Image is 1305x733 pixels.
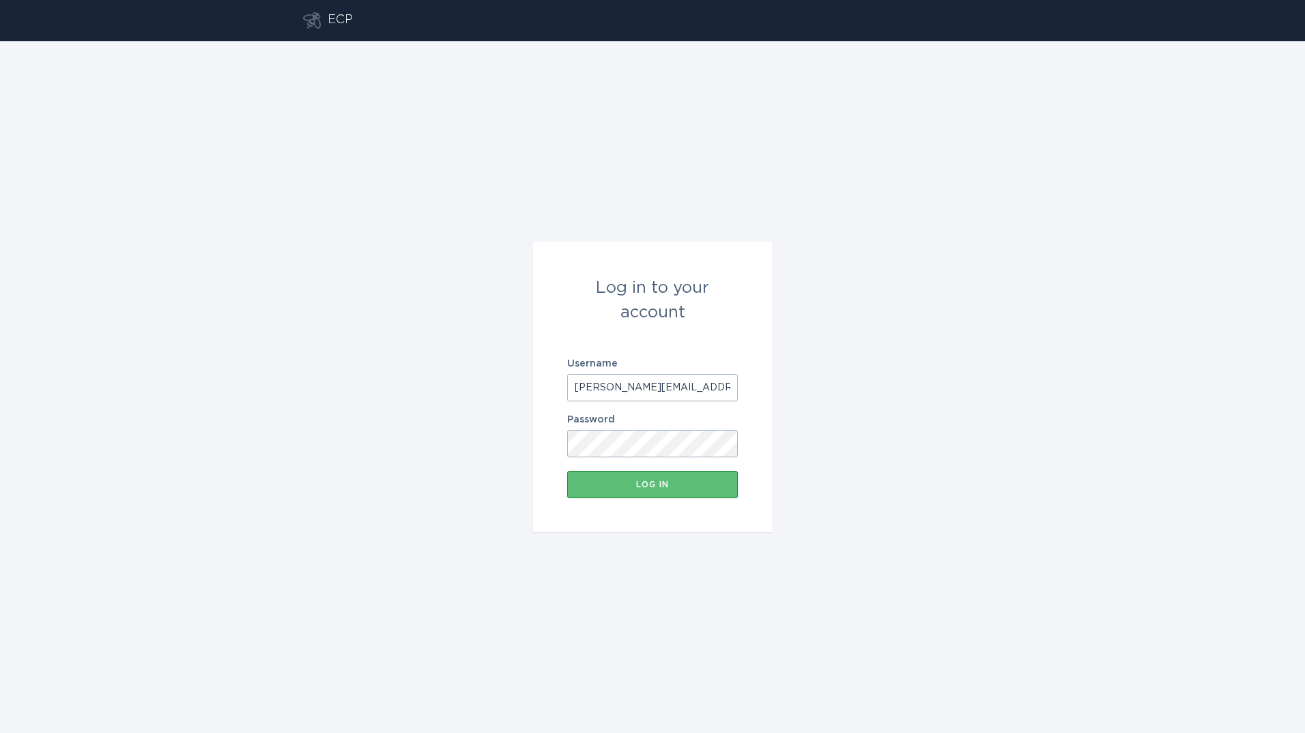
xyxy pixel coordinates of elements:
[303,12,321,29] button: Go to dashboard
[567,276,738,325] div: Log in to your account
[328,12,353,29] div: ECP
[567,359,738,369] label: Username
[567,415,738,425] label: Password
[574,480,731,489] div: Log in
[567,471,738,498] button: Log in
